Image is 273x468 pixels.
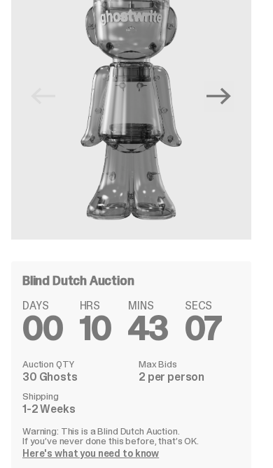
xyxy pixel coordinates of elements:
[22,300,63,312] span: DAYS
[22,359,130,369] dt: Auction QTY
[204,81,234,112] button: Next
[185,300,221,312] span: SECS
[185,306,221,350] span: 07
[128,300,168,312] span: MINS
[80,300,112,312] span: HRS
[22,275,134,287] h4: Blind Dutch Auction
[22,447,159,460] a: Here's what you need to know
[22,391,130,401] dt: Shipping
[22,306,63,350] span: 00
[22,426,246,446] p: Warning: This is a Blind Dutch Auction. If you’ve never done this before, that’s OK.
[139,372,246,383] dd: 2 per person
[22,372,130,383] dd: 30 Ghosts
[128,306,168,350] span: 43
[139,359,246,369] dt: Max Bids
[22,404,130,415] dd: 1-2 Weeks
[80,306,112,350] span: 10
